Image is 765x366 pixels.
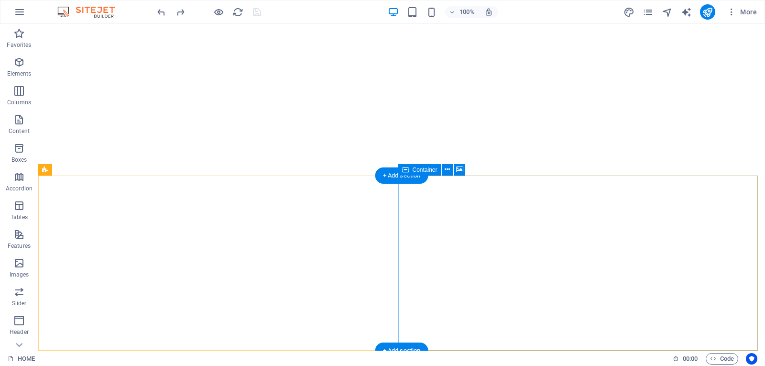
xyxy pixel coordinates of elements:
div: + Add section [375,167,428,184]
p: Elements [7,70,32,78]
p: Favorites [7,41,31,49]
i: Navigator [662,7,673,18]
button: navigator [662,6,673,18]
i: Pages (Ctrl+Alt+S) [643,7,654,18]
i: On resize automatically adjust zoom level to fit chosen device. [484,8,493,16]
p: Features [8,242,31,250]
button: undo [155,6,167,18]
span: : [689,355,691,362]
i: AI Writer [681,7,692,18]
button: pages [643,6,654,18]
div: + Add section [375,343,428,359]
button: Usercentrics [746,353,757,365]
button: Click here to leave preview mode and continue editing [213,6,224,18]
i: Publish [702,7,713,18]
p: Accordion [6,185,33,192]
span: 00 00 [683,353,698,365]
i: Reload page [232,7,243,18]
button: design [623,6,635,18]
span: Container [413,167,437,173]
p: Tables [11,213,28,221]
h6: Session time [673,353,698,365]
button: redo [175,6,186,18]
button: Code [706,353,738,365]
p: Header [10,328,29,336]
p: Images [10,271,29,278]
a: Click to cancel selection. Double-click to open Pages [8,353,35,365]
button: publish [700,4,715,20]
i: Undo: Change text (Ctrl+Z) [156,7,167,18]
span: Code [710,353,734,365]
button: More [723,4,761,20]
img: Editor Logo [55,6,127,18]
p: Boxes [11,156,27,164]
button: text_generator [681,6,692,18]
p: Slider [12,299,27,307]
i: Design (Ctrl+Alt+Y) [623,7,634,18]
button: 100% [445,6,479,18]
button: reload [232,6,243,18]
p: Columns [7,99,31,106]
i: Redo: Change text (Ctrl+Y, ⌘+Y) [175,7,186,18]
h6: 100% [459,6,475,18]
p: Content [9,127,30,135]
span: More [727,7,757,17]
